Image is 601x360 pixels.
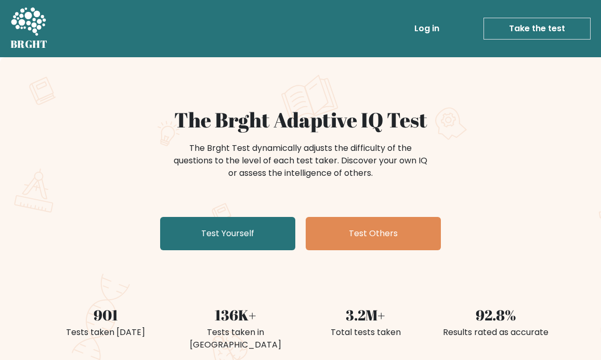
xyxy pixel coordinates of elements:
div: Tests taken in [GEOGRAPHIC_DATA] [177,326,294,351]
div: The Brght Test dynamically adjusts the difficulty of the questions to the level of each test take... [171,142,430,179]
h1: The Brght Adaptive IQ Test [47,107,554,132]
div: 136K+ [177,304,294,326]
h5: BRGHT [10,38,48,50]
div: Tests taken [DATE] [47,326,164,339]
div: 901 [47,304,164,326]
a: Test Yourself [160,217,295,250]
a: Test Others [306,217,441,250]
div: Results rated as accurate [437,326,554,339]
a: Log in [410,18,443,39]
a: Take the test [484,18,591,40]
div: Total tests taken [307,326,424,339]
div: 92.8% [437,304,554,326]
div: 3.2M+ [307,304,424,326]
a: BRGHT [10,4,48,53]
